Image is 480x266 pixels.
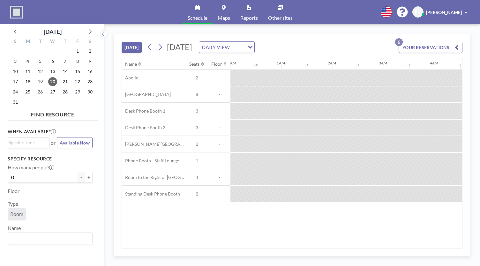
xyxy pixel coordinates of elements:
[211,61,222,67] div: Floor
[208,75,230,81] span: -
[23,67,32,76] span: Monday, August 11, 2025
[208,92,230,97] span: -
[9,234,89,242] input: Search for option
[51,140,56,146] span: or
[200,43,231,51] span: DAILY VIEW
[8,164,54,171] label: How many people?
[59,38,71,46] div: T
[8,201,18,207] label: Type
[186,92,208,97] span: 8
[268,15,293,20] span: Other sites
[415,9,421,15] span: PV
[23,87,32,96] span: Monday, August 25, 2025
[11,77,20,86] span: Sunday, August 17, 2025
[10,211,23,217] span: Room
[8,156,93,162] h3: Specify resource
[48,87,57,96] span: Wednesday, August 27, 2025
[11,87,20,96] span: Sunday, August 24, 2025
[86,47,94,55] span: Saturday, August 2, 2025
[208,125,230,130] span: -
[122,125,165,130] span: Desk Phone Booth 2
[356,63,360,67] div: 30
[8,188,19,194] label: Floor
[167,42,192,52] span: [DATE]
[86,57,94,66] span: Saturday, August 9, 2025
[36,77,45,86] span: Tuesday, August 19, 2025
[73,47,82,55] span: Friday, August 1, 2025
[122,92,171,97] span: [GEOGRAPHIC_DATA]
[11,98,20,107] span: Sunday, August 31, 2025
[430,61,438,65] div: 4AM
[122,191,180,197] span: Standing Desk Phone Booth
[85,172,93,183] button: +
[459,63,462,67] div: 30
[36,57,45,66] span: Tuesday, August 5, 2025
[226,61,236,65] div: 12AM
[189,61,199,67] div: Seats
[86,87,94,96] span: Saturday, August 30, 2025
[36,67,45,76] span: Tuesday, August 12, 2025
[71,38,84,46] div: F
[23,57,32,66] span: Monday, August 4, 2025
[218,15,230,20] span: Maps
[186,125,208,130] span: 3
[208,191,230,197] span: -
[305,63,309,67] div: 30
[379,61,387,65] div: 3AM
[86,77,94,86] span: Saturday, August 23, 2025
[48,77,57,86] span: Wednesday, August 20, 2025
[9,139,46,146] input: Search for option
[36,87,45,96] span: Tuesday, August 26, 2025
[86,67,94,76] span: Saturday, August 16, 2025
[73,87,82,96] span: Friday, August 29, 2025
[73,57,82,66] span: Friday, August 8, 2025
[61,87,70,96] span: Thursday, August 28, 2025
[11,67,20,76] span: Sunday, August 10, 2025
[254,63,258,67] div: 30
[11,57,20,66] span: Sunday, August 3, 2025
[328,61,336,65] div: 2AM
[426,10,462,15] span: [PERSON_NAME]
[8,233,92,244] div: Search for option
[125,61,137,67] div: Name
[232,43,244,51] input: Search for option
[399,42,462,53] button: YOUR RESERVATIONS6
[48,57,57,66] span: Wednesday, August 6, 2025
[8,109,98,118] h4: FIND RESOURCE
[188,15,207,20] span: Schedule
[23,77,32,86] span: Monday, August 18, 2025
[208,158,230,164] span: -
[208,108,230,114] span: -
[34,38,47,46] div: T
[186,191,208,197] span: 2
[60,140,90,145] span: Available Now
[61,77,70,86] span: Thursday, August 21, 2025
[186,141,208,147] span: 2
[84,38,96,46] div: S
[122,75,139,81] span: Apollo
[122,108,165,114] span: Desk Phone Booth 1
[61,67,70,76] span: Thursday, August 14, 2025
[48,67,57,76] span: Wednesday, August 13, 2025
[8,138,49,147] div: Search for option
[9,38,22,46] div: S
[208,174,230,180] span: -
[186,158,208,164] span: 1
[199,42,254,53] div: Search for option
[122,174,186,180] span: Room to the Right of [GEOGRAPHIC_DATA]
[240,15,258,20] span: Reports
[186,75,208,81] span: 2
[395,38,403,46] p: 6
[73,67,82,76] span: Friday, August 15, 2025
[61,57,70,66] span: Thursday, August 7, 2025
[22,38,34,46] div: M
[186,108,208,114] span: 3
[77,172,85,183] button: -
[186,174,208,180] span: 4
[408,63,411,67] div: 30
[44,27,62,36] div: [DATE]
[47,38,59,46] div: W
[277,61,285,65] div: 1AM
[10,6,23,18] img: organization-logo
[57,137,93,148] button: Available Now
